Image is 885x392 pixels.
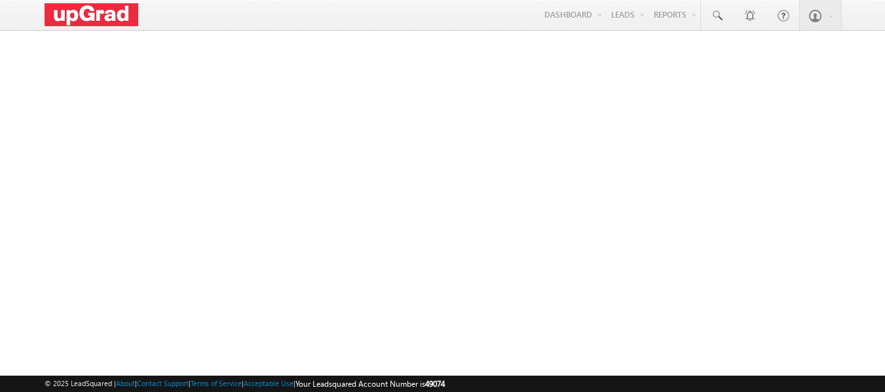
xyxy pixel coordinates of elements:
a: Contact Support [137,379,189,387]
img: Custom Logo [45,3,139,26]
a: About [116,379,135,387]
a: Terms of Service [191,379,242,387]
a: Acceptable Use [244,379,293,387]
span: © 2025 LeadSquared | | | | | [45,378,445,390]
span: 49074 [425,379,445,389]
span: Your Leadsquared Account Number is [295,379,445,389]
